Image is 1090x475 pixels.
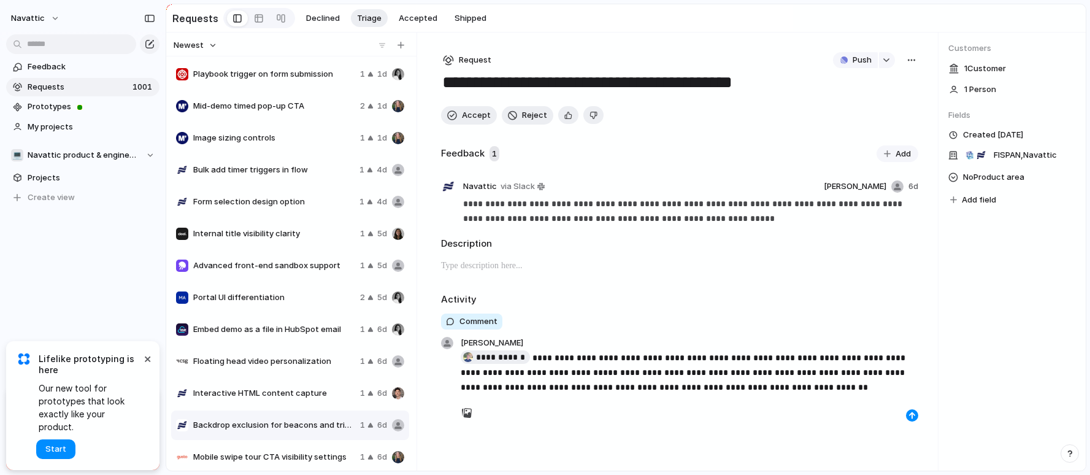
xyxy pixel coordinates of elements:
button: navattic [6,9,66,28]
span: Add field [962,194,996,206]
span: Our new tool for prototypes that look exactly like your product. [39,382,141,433]
span: Image sizing controls [193,132,355,144]
span: 1d [377,68,387,80]
span: 6d [377,355,387,368]
span: 1 [360,355,365,368]
button: Create view [6,188,159,207]
span: 1 [360,132,365,144]
a: Prototypes [6,98,159,116]
button: Accepted [393,9,443,28]
span: 1 [360,451,365,463]
a: Feedback [6,58,159,76]
button: Declined [300,9,346,28]
span: 1 [360,419,365,431]
span: FISPAN , Navattic [994,149,1057,161]
span: Advanced front-end sandbox support [193,260,355,272]
button: Triage [351,9,388,28]
span: Requests [28,81,129,93]
button: Accept [441,106,497,125]
h2: Requests [172,11,218,26]
button: Request [441,52,493,68]
h2: Feedback [441,147,485,161]
span: navattic [11,12,45,25]
span: 6d [377,451,387,463]
span: 1 [360,260,365,272]
span: Projects [28,172,155,184]
span: Mid-demo timed pop-up CTA [193,100,355,112]
span: Playbook trigger on form submission [193,68,355,80]
span: 1 Customer [964,63,1006,75]
span: [PERSON_NAME] [824,180,886,193]
span: 2 [360,292,365,304]
span: Internal title visibility clarity [193,228,355,240]
button: Push [833,52,878,68]
button: Shipped [448,9,493,28]
button: Add field [948,192,998,208]
span: Triage [357,12,382,25]
span: Backdrop exclusion for beacons and triggers [193,419,355,431]
span: 4d [377,196,387,208]
span: Add [896,148,911,160]
span: 4d [377,164,387,176]
button: Dismiss [140,351,155,366]
span: 1d [377,100,387,112]
span: My projects [28,121,155,133]
span: 2 [360,100,365,112]
span: Navattic [463,180,497,193]
span: 1 [360,228,365,240]
span: 6d [377,419,387,431]
h2: Activity [441,293,477,307]
span: Customers [948,42,1076,55]
span: 6d [908,180,918,193]
button: Start [36,439,75,459]
span: 5d [377,228,387,240]
span: Newest [174,39,204,52]
span: Floating head video personalization [193,355,355,368]
span: No Product area [963,170,1024,185]
span: Lifelike prototyping is here [39,353,141,376]
span: Accepted [399,12,437,25]
span: Feedback [28,61,155,73]
span: 1 [359,196,364,208]
span: Request [459,54,491,66]
span: Mobile swipe tour CTA visibility settings [193,451,355,463]
span: Bulk add timer triggers in flow [193,164,355,176]
span: 1 Person [964,83,996,96]
button: Add [877,145,918,163]
span: Create view [28,191,75,204]
span: Comment [459,315,497,328]
span: Fields [948,109,1076,122]
a: Requests1001 [6,78,159,96]
span: 1001 [132,81,155,93]
span: Interactive HTML content capture [193,387,355,400]
span: 1 [360,323,365,336]
span: 5d [377,292,387,304]
button: Comment [441,314,502,330]
span: Created [DATE] [963,129,1023,141]
span: Accept [462,109,491,122]
span: 1 [489,146,499,162]
span: 1 [360,387,365,400]
span: Prototypes [28,101,155,113]
span: [PERSON_NAME] [461,337,523,350]
span: 1 [359,164,364,176]
a: Projects [6,169,159,187]
span: Declined [306,12,340,25]
span: 1 [360,68,365,80]
h2: Description [441,237,918,251]
div: 💻 [11,149,23,161]
button: Reject [502,106,553,125]
button: Newest [172,37,219,53]
span: Start [45,443,66,455]
span: via Slack [501,180,535,193]
a: My projects [6,118,159,136]
span: 6d [377,387,387,400]
span: 5d [377,260,387,272]
a: via Slack [498,179,547,194]
span: 6d [377,323,387,336]
span: Embed demo as a file in HubSpot email [193,323,355,336]
span: Navattic product & engineering [28,149,140,161]
span: Push [853,54,872,66]
span: 1d [377,132,387,144]
span: Form selection design option [193,196,355,208]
